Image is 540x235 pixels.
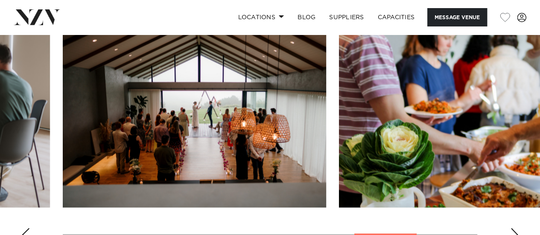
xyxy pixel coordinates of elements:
a: SUPPLIERS [322,8,371,26]
button: Message Venue [427,8,487,26]
img: nzv-logo.png [14,9,60,25]
a: BLOG [291,8,322,26]
a: Capacities [371,8,422,26]
swiper-slide: 8 / 10 [63,14,326,207]
a: Locations [231,8,291,26]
